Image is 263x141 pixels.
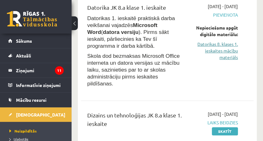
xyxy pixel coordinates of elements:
[9,128,65,134] a: Neizpildītās
[87,22,157,35] b: Microsoft Word
[7,11,57,27] a: Rīgas 1. Tālmācības vidusskola
[194,119,238,126] span: Laiks beidzies
[8,78,64,92] a: Informatīvie ziņojumi
[16,63,64,78] legend: Ziņojumi
[208,111,238,117] span: [DATE] - [DATE]
[194,41,238,61] a: Datorikas 8. klases 1. ieskaites mācību materiāls
[16,38,32,44] span: Sākums
[87,15,175,49] span: Datorikas 1. ieskaitē praktiskā darba veikšanai vajadzēs ( ). Pirms sākt ieskaiti, pārliecinies k...
[16,78,64,92] legend: Informatīvie ziņojumi
[103,29,139,35] b: datora versiju
[87,3,185,15] div: Datorika JK 8.a klase 1. ieskaite
[16,112,65,117] span: [DEMOGRAPHIC_DATA]
[8,107,64,122] a: [DEMOGRAPHIC_DATA]
[16,97,46,103] span: Mācību resursi
[194,24,238,38] div: Nepieciešams apgūt digitālo materiālu:
[87,53,180,87] span: Skola dod bezmaksas Microsoft Office interneta un datora versijas uz mācību laiku, sazinieties pa...
[8,63,64,78] a: Ziņojumi11
[87,111,185,131] div: Dizains un tehnoloģijas JK 8.a klase 1. ieskaite
[16,53,31,58] span: Aktuāli
[8,48,64,63] a: Aktuāli
[8,34,64,48] a: Sākums
[208,3,238,10] span: [DATE] - [DATE]
[194,12,238,18] span: Pievienota
[55,66,64,75] i: 11
[9,128,37,133] span: Neizpildītās
[212,127,238,135] a: Skatīt
[8,93,64,107] a: Mācību resursi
